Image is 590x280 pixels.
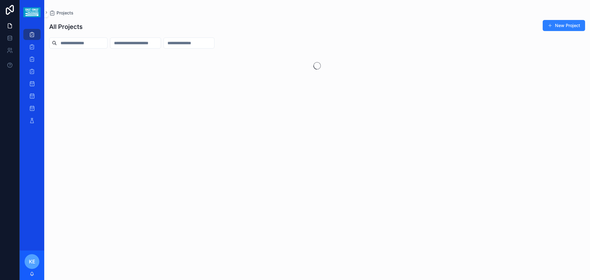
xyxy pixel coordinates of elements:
[20,25,44,134] div: scrollable content
[543,20,585,31] button: New Project
[57,10,73,16] span: Projects
[49,10,73,16] a: Projects
[29,258,35,265] span: KE
[49,22,83,31] h1: All Projects
[23,7,40,17] img: App logo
